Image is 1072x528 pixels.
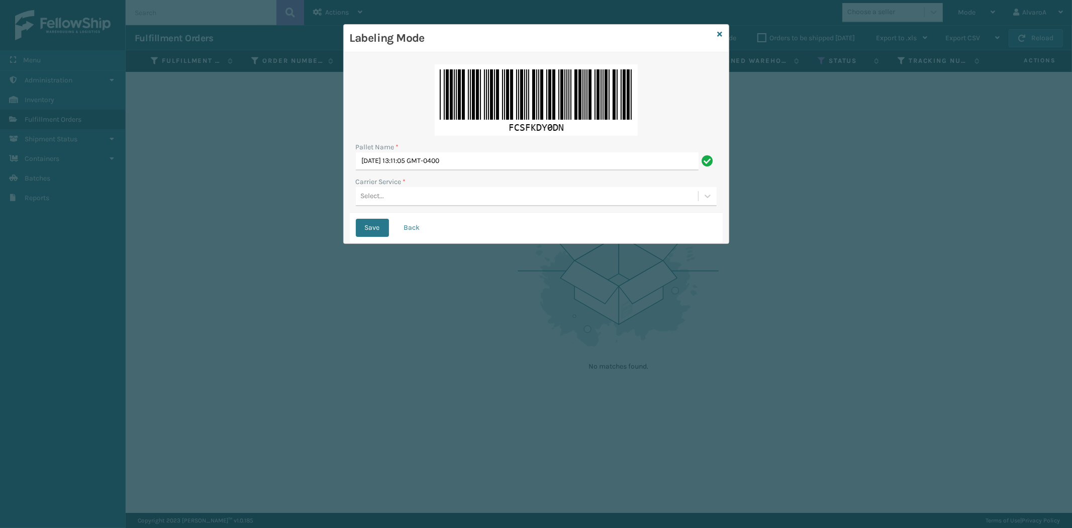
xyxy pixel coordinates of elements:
button: Save [356,219,389,237]
div: Select... [361,191,384,202]
h3: Labeling Mode [350,31,714,46]
label: Pallet Name [356,142,399,152]
button: Back [395,219,429,237]
img: wsrMJQAAAAZJREFUAwBlcgiQ1TnJLQAAAABJRU5ErkJggg== [435,64,638,136]
label: Carrier Service [356,177,406,187]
